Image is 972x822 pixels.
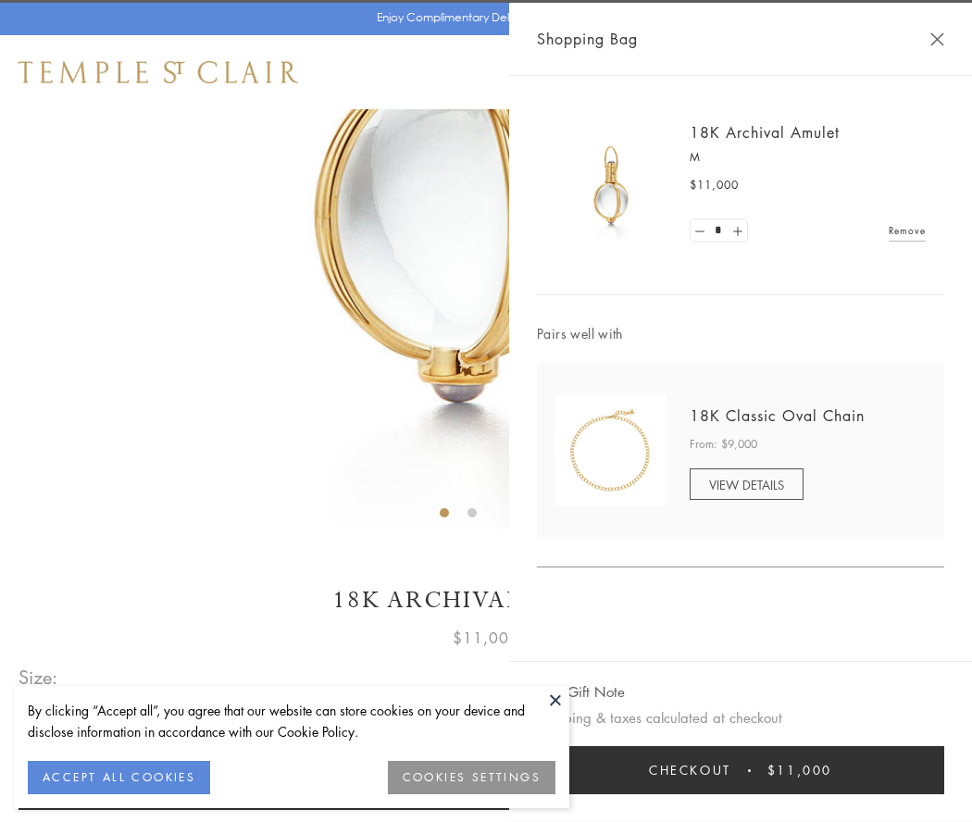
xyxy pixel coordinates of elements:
[537,680,625,704] button: Add Gift Note
[690,122,840,143] a: 18K Archival Amulet
[19,584,953,616] h1: 18K Archival Amulet
[690,468,804,500] a: VIEW DETAILS
[537,323,944,344] span: Pairs well with
[453,626,519,650] span: $11,000
[690,405,865,426] a: 18K Classic Oval Chain
[19,61,298,83] img: Temple St. Clair
[930,32,944,46] button: Close Shopping Bag
[28,761,210,794] button: ACCEPT ALL COOKIES
[889,220,926,241] a: Remove
[377,8,587,27] p: Enjoy Complimentary Delivery & Returns
[690,435,757,454] span: From: $9,000
[728,219,746,243] a: Set quantity to 2
[555,395,667,506] img: N88865-OV18
[690,148,926,167] p: M
[537,706,944,729] p: Shipping & taxes calculated at checkout
[690,176,739,194] span: $11,000
[691,219,709,243] a: Set quantity to 0
[709,476,784,493] span: VIEW DETAILS
[537,746,944,794] button: Checkout $11,000
[537,27,638,51] span: Shopping Bag
[649,760,731,780] span: Checkout
[388,761,555,794] button: COOKIES SETTINGS
[19,662,59,692] span: Size:
[555,130,667,241] img: 18K Archival Amulet
[28,700,555,742] div: By clicking “Accept all”, you agree that our website can store cookies on your device and disclos...
[767,760,832,780] span: $11,000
